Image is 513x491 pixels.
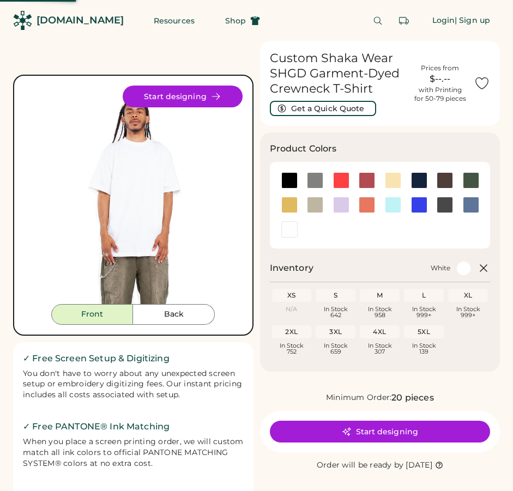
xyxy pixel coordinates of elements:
img: Rendered Logo - Screens [13,11,32,30]
button: Retrieve an order [393,10,415,32]
div: Minimum Order: [326,392,392,403]
div: XL [450,291,486,300]
div: In Stock 999+ [450,306,486,318]
div: 5XL [406,328,442,336]
button: Start designing [123,86,243,107]
div: 4XL [362,328,397,336]
h3: Product Colors [270,142,337,155]
div: Order will be ready by [317,460,404,471]
div: In Stock 752 [274,343,310,355]
div: M [362,291,397,300]
div: [DATE] [406,460,432,471]
div: 20 pieces [391,391,433,404]
div: SHGD Style Image [24,86,243,304]
h1: Custom Shaka Wear SHGD Garment-Dyed Crewneck T-Shirt [270,51,407,96]
button: Shop [212,10,273,32]
button: Resources [141,10,208,32]
h2: ✓ Free PANTONE® Ink Matching [23,420,244,433]
button: Front [51,304,133,325]
div: In Stock 642 [318,306,353,318]
div: XS [274,291,310,300]
div: In Stock 999+ [406,306,442,318]
div: In Stock 659 [318,343,353,355]
div: S [318,291,353,300]
div: 2XL [274,328,310,336]
div: with Printing for 50-79 pieces [414,86,466,103]
div: You don't have to worry about any unexpected screen setup or embroidery digitizing fees. Our inst... [23,368,244,401]
div: [DOMAIN_NAME] [37,14,124,27]
div: L [406,291,442,300]
div: In Stock 307 [362,343,397,355]
div: 3XL [318,328,353,336]
button: Back [133,304,215,325]
div: N/A [274,306,310,312]
img: SHGD - White Front Image [24,86,243,304]
div: When you place a screen printing order, we will custom match all ink colors to official PANTONE M... [23,437,244,469]
button: Get a Quick Quote [270,101,376,116]
div: | Sign up [455,15,490,26]
span: Shop [225,17,246,25]
h2: Inventory [270,262,313,275]
button: Start designing [270,421,491,442]
h2: ✓ Free Screen Setup & Digitizing [23,352,244,365]
div: Prices from [421,64,459,72]
div: Login [432,15,455,26]
div: $--.-- [413,72,467,86]
div: In Stock 139 [406,343,442,355]
div: White [431,264,450,272]
button: Search [367,10,389,32]
div: In Stock 958 [362,306,397,318]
